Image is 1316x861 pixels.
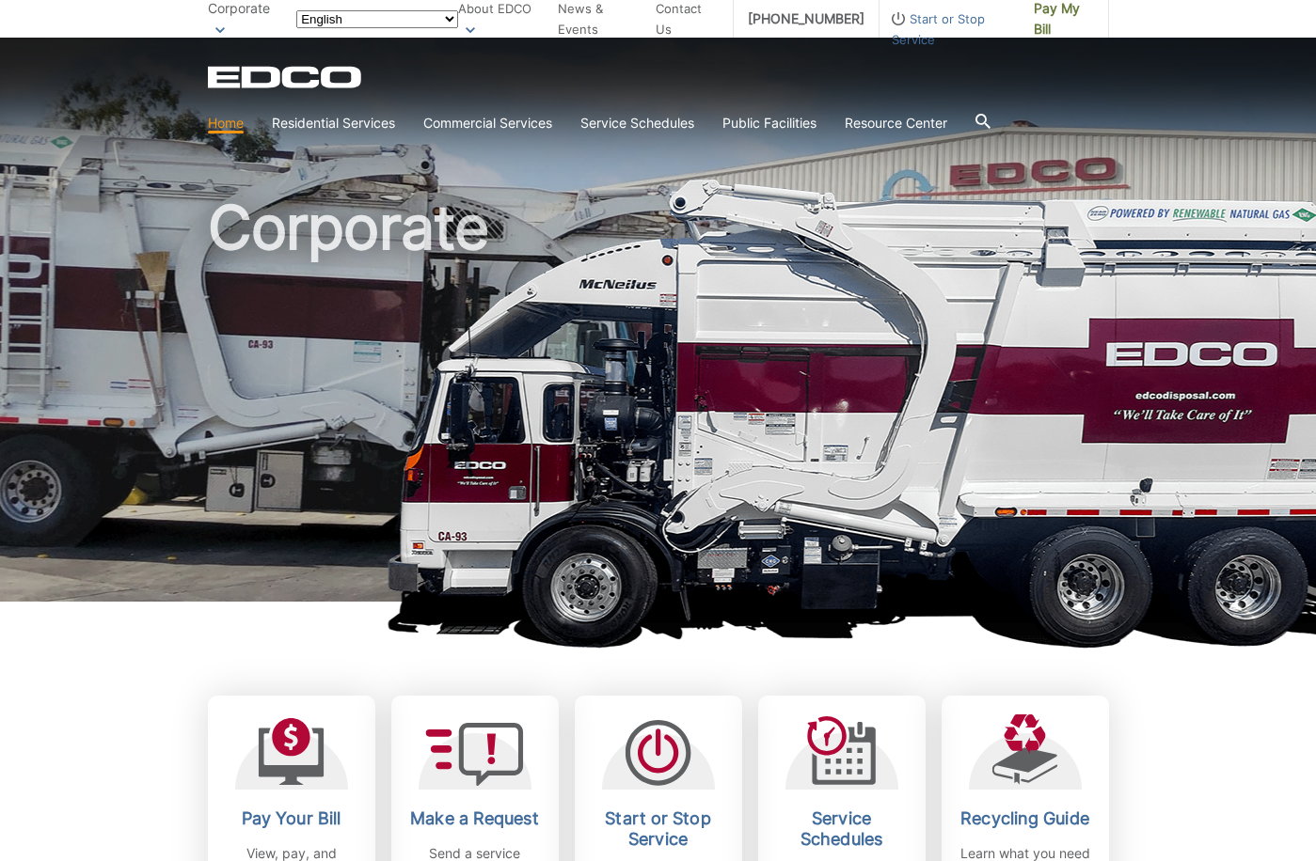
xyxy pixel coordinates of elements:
[956,808,1095,829] h2: Recycling Guide
[208,197,1109,610] h1: Corporate
[772,808,912,850] h2: Service Schedules
[208,66,364,88] a: EDCD logo. Return to the homepage.
[580,113,694,133] a: Service Schedules
[272,113,395,133] a: Residential Services
[405,808,545,829] h2: Make a Request
[222,808,361,829] h2: Pay Your Bill
[589,808,728,850] h2: Start or Stop Service
[722,113,817,133] a: Public Facilities
[423,113,552,133] a: Commercial Services
[845,113,947,133] a: Resource Center
[296,10,458,28] select: Select a language
[208,113,244,133] a: Home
